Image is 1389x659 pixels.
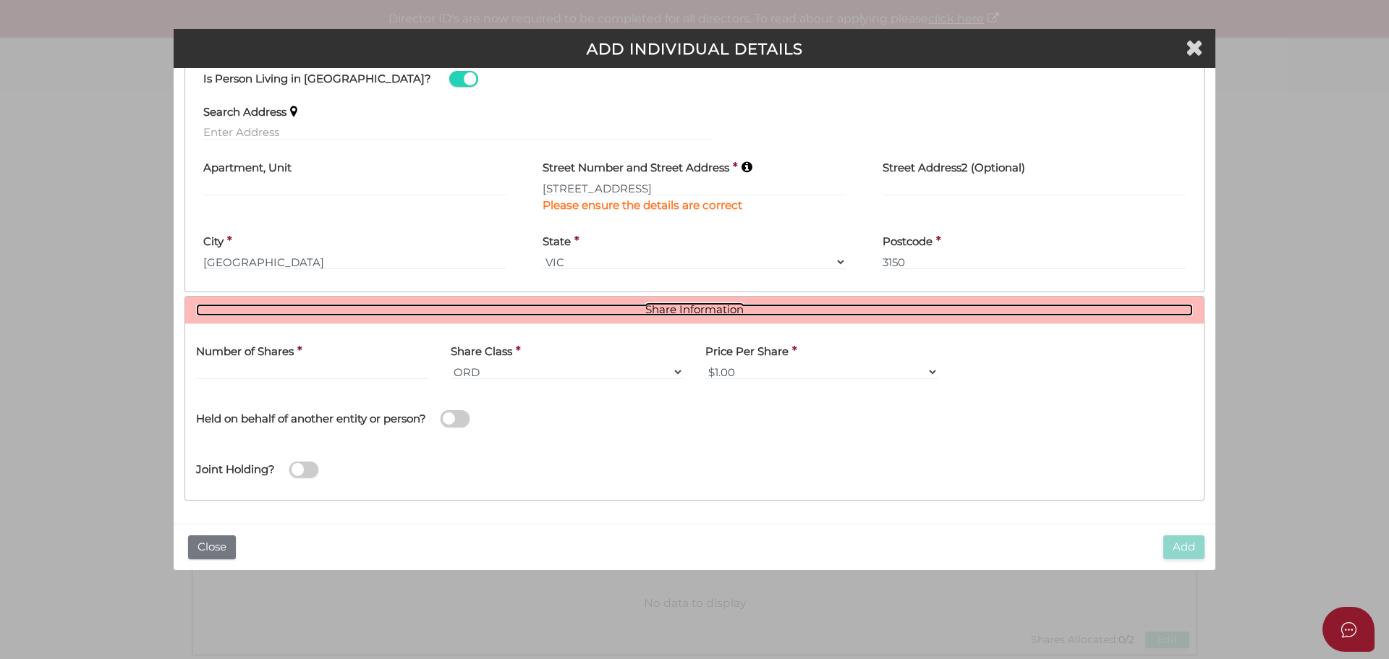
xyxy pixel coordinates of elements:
h4: City [203,236,224,248]
h4: Share Class [451,346,512,358]
h4: Number of Shares [196,346,294,358]
h4: Joint Holding? [196,464,275,476]
h4: Postcode [883,236,933,248]
a: Share Information [196,304,1193,316]
button: Close [188,535,236,559]
h4: Price Per Share [705,346,789,358]
button: Open asap [1322,607,1375,652]
button: Add [1163,535,1205,559]
h4: State [543,236,571,248]
h4: Held on behalf of another entity or person? [196,413,426,425]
